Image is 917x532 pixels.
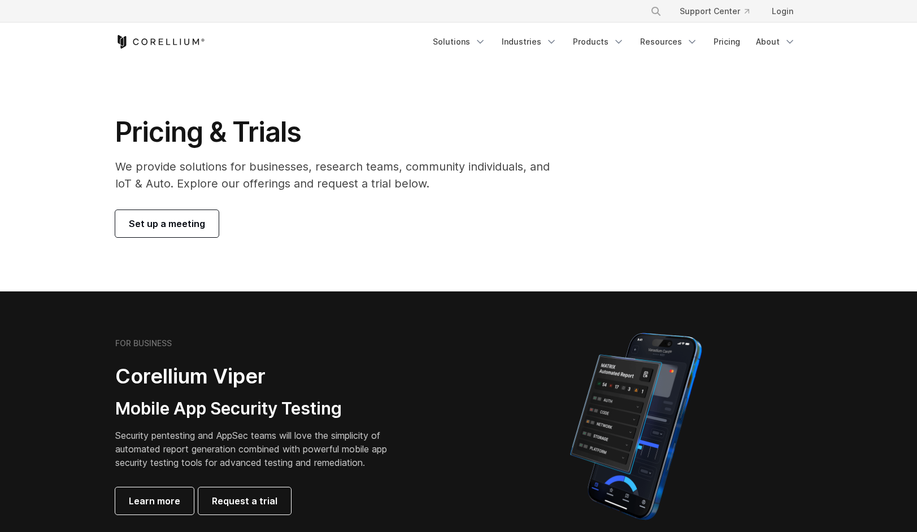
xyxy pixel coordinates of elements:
a: Support Center [671,1,758,21]
img: Corellium MATRIX automated report on iPhone showing app vulnerability test results across securit... [551,328,721,525]
a: Solutions [426,32,493,52]
h2: Corellium Viper [115,364,405,389]
span: Set up a meeting [129,217,205,230]
span: Request a trial [212,494,277,508]
h3: Mobile App Security Testing [115,398,405,420]
h1: Pricing & Trials [115,115,566,149]
span: Learn more [129,494,180,508]
a: Set up a meeting [115,210,219,237]
a: Industries [495,32,564,52]
a: Resources [633,32,705,52]
a: About [749,32,802,52]
a: Request a trial [198,487,291,514]
h6: FOR BUSINESS [115,338,172,348]
div: Navigation Menu [637,1,802,21]
p: Security pentesting and AppSec teams will love the simplicity of automated report generation comb... [115,429,405,469]
a: Corellium Home [115,35,205,49]
div: Navigation Menu [426,32,802,52]
a: Pricing [707,32,747,52]
a: Products [566,32,631,52]
a: Login [763,1,802,21]
a: Learn more [115,487,194,514]
p: We provide solutions for businesses, research teams, community individuals, and IoT & Auto. Explo... [115,158,566,192]
button: Search [646,1,666,21]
